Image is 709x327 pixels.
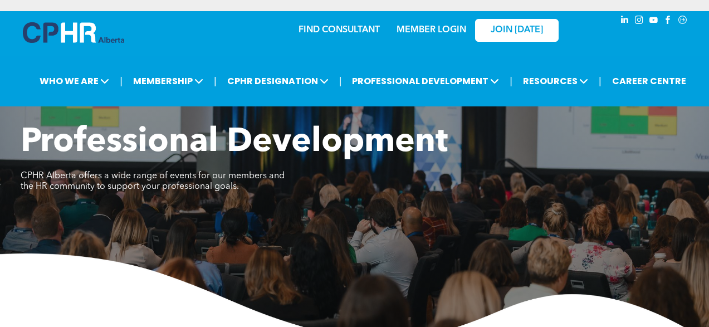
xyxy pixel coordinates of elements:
a: Social network [677,14,689,29]
li: | [339,70,342,92]
a: CAREER CENTRE [609,71,690,91]
span: RESOURCES [520,71,591,91]
img: A blue and white logo for cp alberta [23,22,124,43]
span: MEMBERSHIP [130,71,207,91]
a: MEMBER LOGIN [397,26,466,35]
a: FIND CONSULTANT [299,26,380,35]
span: JOIN [DATE] [491,25,543,36]
a: youtube [648,14,660,29]
span: WHO WE ARE [36,71,113,91]
li: | [510,70,512,92]
li: | [214,70,217,92]
span: PROFESSIONAL DEVELOPMENT [349,71,502,91]
a: instagram [633,14,646,29]
span: CPHR Alberta offers a wide range of events for our members and the HR community to support your p... [21,172,285,191]
a: facebook [662,14,674,29]
a: linkedin [619,14,631,29]
span: Professional Development [21,126,448,159]
span: CPHR DESIGNATION [224,71,332,91]
li: | [599,70,602,92]
a: JOIN [DATE] [475,19,559,42]
li: | [120,70,123,92]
